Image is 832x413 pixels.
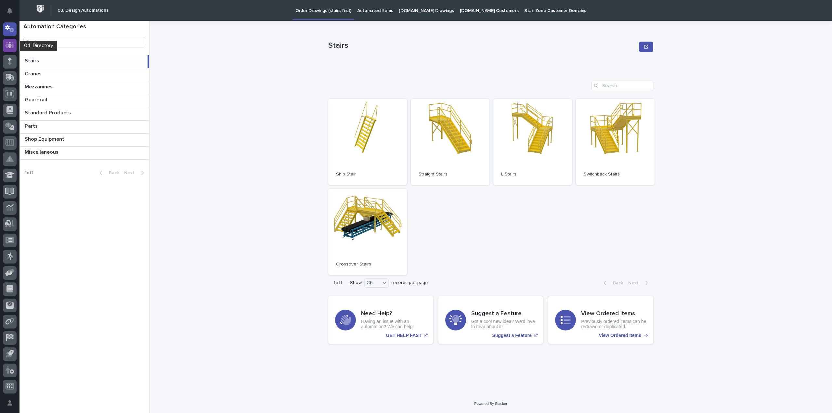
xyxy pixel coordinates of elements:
a: MiscellaneousMiscellaneous [19,147,149,160]
p: L Stairs [501,172,564,177]
p: View Ordered Items [599,333,641,338]
button: Back [94,170,122,176]
p: Crossover Stairs [336,262,399,267]
button: Back [598,280,626,286]
h3: Need Help? [361,310,426,317]
input: Search [23,37,145,47]
p: 1 of 1 [328,275,347,291]
a: Suggest a Feature [438,296,543,344]
a: Crossover Stairs [328,189,407,275]
a: Powered By Stacker [474,402,507,406]
p: Stairs [25,57,40,64]
button: Notifications [3,4,17,18]
a: MezzaninesMezzanines [19,81,149,94]
span: Next [628,281,643,285]
p: Got a cool new idea? We'd love to hear about it! [471,319,537,330]
p: Stairs [328,41,636,50]
a: Standard ProductsStandard Products [19,107,149,120]
p: Switchback Stairs [584,172,647,177]
p: Parts [25,122,39,129]
p: Previously ordered items can be redrawn or duplicated. [581,319,646,330]
p: records per page [391,280,428,286]
input: Search [591,81,653,91]
p: Mezzanines [25,83,54,90]
div: 36 [365,279,380,286]
p: GET HELP FAST [386,333,422,338]
button: Next [122,170,149,176]
a: CranesCranes [19,68,149,81]
div: Notifications [8,8,17,18]
p: Miscellaneous [25,148,60,155]
p: Suggest a Feature [492,333,531,338]
a: StairsStairs [19,55,149,68]
p: Cranes [25,70,43,77]
a: GuardrailGuardrail [19,94,149,107]
img: Workspace Logo [34,3,46,15]
p: Having an issue with an automation? We can help! [361,319,426,330]
button: Next [626,280,653,286]
p: 1 of 1 [19,165,39,181]
p: Show [350,280,362,286]
a: GET HELP FAST [328,296,433,344]
h2: 03. Design Automations [58,8,109,13]
a: Straight Stairs [411,99,489,185]
a: Shop EquipmentShop Equipment [19,134,149,147]
span: Next [124,171,138,175]
span: Back [105,171,119,175]
p: Straight Stairs [419,172,482,177]
a: Ship Stair [328,99,407,185]
h3: Suggest a Feature [471,310,537,317]
h1: Automation Categories [23,23,145,31]
span: Back [609,281,623,285]
a: Switchback Stairs [576,99,655,185]
p: Shop Equipment [25,135,66,142]
a: PartsParts [19,121,149,134]
p: Ship Stair [336,172,399,177]
h3: View Ordered Items [581,310,646,317]
p: Standard Products [25,109,72,116]
a: View Ordered Items [548,296,653,344]
p: Guardrail [25,96,48,103]
a: L Stairs [493,99,572,185]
